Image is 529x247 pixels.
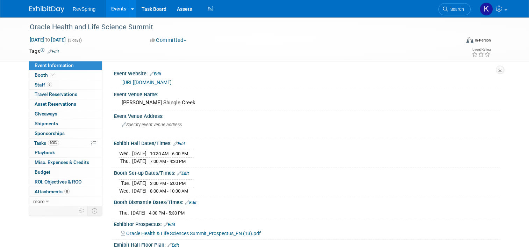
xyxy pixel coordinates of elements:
a: Shipments [29,119,102,128]
span: 10:30 AM - 6:00 PM [150,151,188,156]
div: [PERSON_NAME] Shingle Creek [119,97,494,108]
a: more [29,197,102,206]
a: Playbook [29,148,102,157]
div: Event Rating [472,48,491,51]
a: Edit [48,49,59,54]
span: Search [448,7,464,12]
a: Edit [164,222,175,227]
span: to [44,37,51,43]
a: Edit [150,72,161,76]
a: Sponsorships [29,129,102,138]
span: 100% [48,140,59,145]
td: Toggle Event Tabs [88,206,102,215]
button: Committed [148,37,189,44]
a: Staff6 [29,80,102,90]
span: 6 [47,82,52,87]
div: Event Format [423,36,491,47]
div: Event Website: [114,68,500,77]
span: 3:00 PM - 5:00 PM [150,181,186,186]
a: Edit [185,200,196,205]
td: Wed. [119,150,132,158]
div: Event Venue Address: [114,111,500,120]
span: Asset Reservations [35,101,76,107]
span: 8 [64,189,70,194]
span: Staff [35,82,52,88]
td: [DATE] [132,187,146,194]
div: Exhibitor Prospectus: [114,219,500,228]
span: Misc. Expenses & Credits [35,159,89,165]
div: Oracle Health and Life Science Summit [27,21,452,33]
div: Booth Set-up Dates/Times: [114,168,500,177]
span: more [33,199,44,204]
a: ROI, Objectives & ROO [29,177,102,187]
a: Search [438,3,471,15]
div: Event Venue Name: [114,89,500,98]
a: Edit [177,171,189,176]
td: Wed. [119,187,132,194]
span: 4:30 PM - 5:30 PM [149,210,185,216]
a: Tasks100% [29,139,102,148]
a: Budget [29,167,102,177]
div: Exhibit Hall Dates/Times: [114,138,500,147]
td: Thu. [119,158,132,165]
a: Giveaways [29,109,102,119]
td: Tags [29,48,59,55]
span: Event Information [35,62,74,68]
span: Playbook [35,150,55,155]
a: Attachments8 [29,187,102,196]
span: Tasks [34,140,59,146]
div: In-Person [474,38,491,43]
span: Specify event venue address [122,122,182,127]
img: ExhibitDay [29,6,64,13]
span: 8:00 AM - 10:30 AM [150,188,188,194]
td: Tue. [119,180,132,187]
span: Booth [35,72,56,78]
a: Oracle Health & Life Sciences Summit_Prospectus_FN (13).pdf [121,231,261,236]
span: Budget [35,169,50,175]
a: Edit [173,141,185,146]
span: 7:00 AM - 4:30 PM [150,159,186,164]
img: Kelsey Culver [480,2,493,16]
a: Misc. Expenses & Credits [29,158,102,167]
td: Personalize Event Tab Strip [76,206,88,215]
span: Shipments [35,121,58,126]
img: Format-Inperson.png [466,37,473,43]
span: Travel Reservations [35,91,77,97]
td: Thu. [119,209,131,216]
span: Giveaways [35,111,57,117]
span: Attachments [35,189,70,194]
a: Asset Reservations [29,99,102,109]
span: Sponsorships [35,130,65,136]
span: ROI, Objectives & ROO [35,179,81,185]
span: (3 days) [67,38,82,43]
a: Event Information [29,61,102,70]
i: Booth reservation complete [51,73,55,77]
td: [DATE] [132,180,146,187]
td: [DATE] [132,150,146,158]
a: [URL][DOMAIN_NAME] [122,80,172,85]
span: [DATE] [DATE] [29,37,66,43]
a: Booth [29,70,102,80]
div: Booth Dismantle Dates/Times: [114,197,500,206]
span: RevSpring [73,6,95,12]
td: [DATE] [132,158,146,165]
td: [DATE] [131,209,145,216]
span: Oracle Health & Life Sciences Summit_Prospectus_FN (13).pdf [126,231,261,236]
a: Travel Reservations [29,90,102,99]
